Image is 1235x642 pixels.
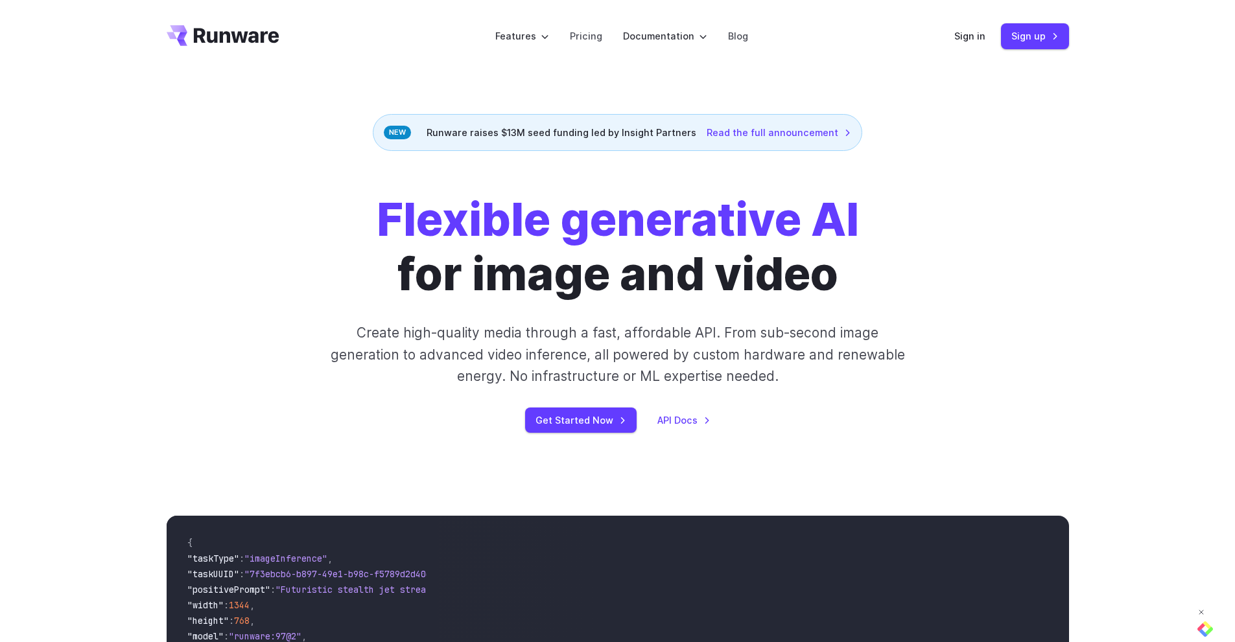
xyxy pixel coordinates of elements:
div: Runware raises $13M seed funding led by Insight Partners [373,114,862,151]
span: : [224,599,229,611]
span: "taskUUID" [187,568,239,580]
span: : [239,568,244,580]
span: , [327,553,333,564]
span: 768 [234,615,250,626]
label: Features [495,29,549,43]
strong: Flexible generative AI [377,192,859,247]
a: API Docs [657,413,711,428]
span: , [250,599,255,611]
span: "taskType" [187,553,239,564]
span: "7f3ebcb6-b897-49e1-b98c-f5789d2d40d7" [244,568,441,580]
span: , [301,630,307,642]
span: : [270,584,276,595]
a: Sign in [954,29,985,43]
span: "positivePrompt" [187,584,270,595]
a: Get Started Now [525,407,637,433]
span: "height" [187,615,229,626]
span: "model" [187,630,224,642]
span: "width" [187,599,224,611]
span: "runware:97@2" [229,630,301,642]
span: { [187,537,193,549]
a: Blog [728,29,748,43]
a: Sign up [1001,23,1069,49]
a: Read the full announcement [707,125,851,140]
label: Documentation [623,29,707,43]
span: "Futuristic stealth jet streaking through a neon-lit cityscape with glowing purple exhaust" [276,584,747,595]
span: , [250,615,255,626]
span: 1344 [229,599,250,611]
a: Go to / [167,25,279,46]
span: "imageInference" [244,553,327,564]
span: : [224,630,229,642]
span: : [239,553,244,564]
a: Pricing [570,29,602,43]
span: : [229,615,234,626]
p: Create high-quality media through a fast, affordable API. From sub-second image generation to adv... [329,322,906,387]
h1: for image and video [377,192,859,301]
